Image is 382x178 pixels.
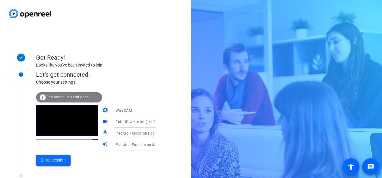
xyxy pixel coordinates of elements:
span: Test your audio and video [47,95,89,99]
mat-icon: camera [102,107,109,114]
div: Choose your settings [36,79,168,85]
div: Get Ready! [36,53,156,62]
mat-icon: info [39,94,46,101]
span: Full HD webcam (1bcf:2701) [116,119,166,124]
div: Looks like you've been invited to join [36,62,156,68]
span: Padrão - Fone de ouvido do headset (Plantronics Blackwire 3210 Series) [116,142,243,147]
mat-icon: accessibility [347,163,355,170]
span: Enter session [41,157,66,163]
mat-icon: volume_up [102,141,109,148]
mat-icon: videocam [102,118,109,126]
div: Let's get connected. [36,70,168,79]
mat-icon: message [367,163,374,170]
button: Enter session [36,155,71,166]
mat-icon: mic_none [102,130,109,137]
span: WEBCAM [116,108,132,113]
span: Padrão - Microfone do Headset (Plantronics Blackwire 3210 Series) [116,131,234,135]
